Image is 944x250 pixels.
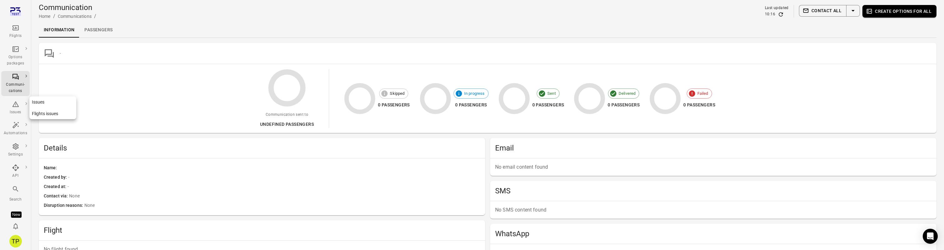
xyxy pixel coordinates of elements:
li: / [94,13,96,20]
span: Name [44,165,58,171]
div: Settings [4,151,27,158]
div: Communi-cations [4,82,27,94]
div: Options packages [4,54,27,67]
h2: Email [495,143,931,153]
div: TP [9,235,22,247]
span: None [84,202,480,209]
button: Select action [846,5,860,17]
div: Split button [799,5,860,17]
button: Create options for all [862,5,936,18]
span: - [68,174,480,181]
div: Automations [4,130,27,136]
span: Contact via [44,193,69,200]
div: 10:16 [765,11,775,18]
button: Notifications [9,220,22,232]
span: Sent [544,90,559,97]
a: Issues [29,96,76,108]
nav: Breadcrumbs [39,13,99,20]
div: 0 passengers [532,101,564,109]
div: Communications [58,13,92,19]
a: Home [39,14,51,19]
span: Created at [44,183,68,190]
h1: Communication [39,3,99,13]
li: / [53,13,55,20]
div: Communication sent to [260,112,314,118]
div: 0 passengers [683,101,715,109]
div: Issues [4,109,27,115]
h2: SMS [495,186,931,196]
button: Contact all [799,5,846,17]
a: Passengers [79,23,118,38]
span: Skipped [386,90,408,97]
div: undefined passengers [260,120,314,128]
p: No SMS content found [495,206,931,214]
div: Flights [4,33,27,39]
div: 0 passengers [378,101,410,109]
h2: Flight [44,225,480,235]
h2: WhatsApp [495,229,931,239]
span: Details [44,143,480,153]
div: Tooltip anchor [11,212,22,218]
a: Information [39,23,79,38]
a: Flights issues [29,108,76,120]
nav: Local navigation [29,96,76,119]
span: - [68,183,480,190]
span: None [69,193,480,200]
span: In progress [461,90,488,97]
div: 0 passengers [608,101,640,109]
span: Disruption reasons [44,202,84,209]
button: Refresh data [778,11,784,18]
div: Search [4,196,27,203]
div: API [4,173,27,179]
div: 0 passengers [454,101,489,109]
div: Open Intercom Messenger [923,229,938,244]
button: Tómas Páll Máté [7,232,24,250]
span: Failed [694,90,712,97]
div: Last updated [765,5,789,11]
div: Local navigation [39,23,936,38]
p: No email content found [495,163,931,171]
div: - [60,50,931,56]
span: Delivered [615,90,639,97]
span: Created by [44,174,68,181]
